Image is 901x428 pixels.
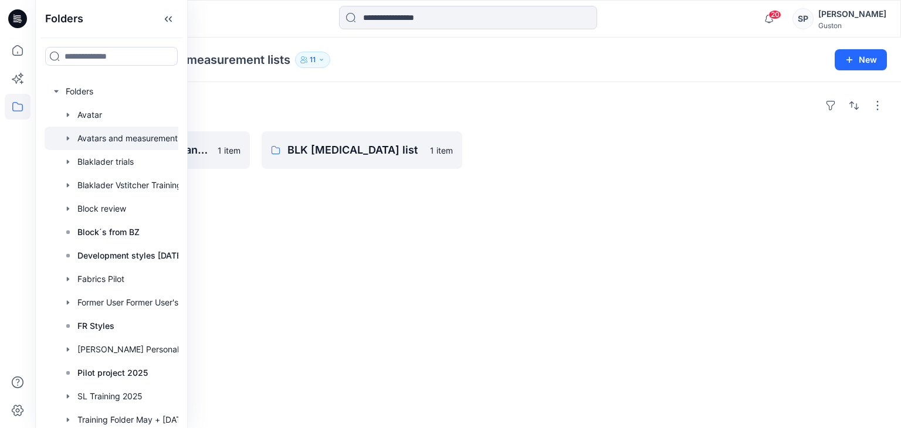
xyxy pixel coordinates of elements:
p: 1 item [430,144,453,157]
div: SP [792,8,814,29]
div: [PERSON_NAME] [818,7,886,21]
p: 11 [310,53,316,66]
p: FR Styles [77,319,114,333]
span: 20 [768,10,781,19]
a: BLK [MEDICAL_DATA] list1 item [262,131,462,169]
button: New [835,49,887,70]
p: BLK [MEDICAL_DATA] list [287,142,423,158]
p: 1 item [218,144,241,157]
p: Development styles [DATE] [77,249,184,263]
p: Avatars and measurement lists [117,52,290,68]
p: Pilot project 2025 [77,366,148,380]
button: 11 [295,52,330,68]
div: Guston [818,21,886,30]
p: Block´s from BZ [77,225,140,239]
